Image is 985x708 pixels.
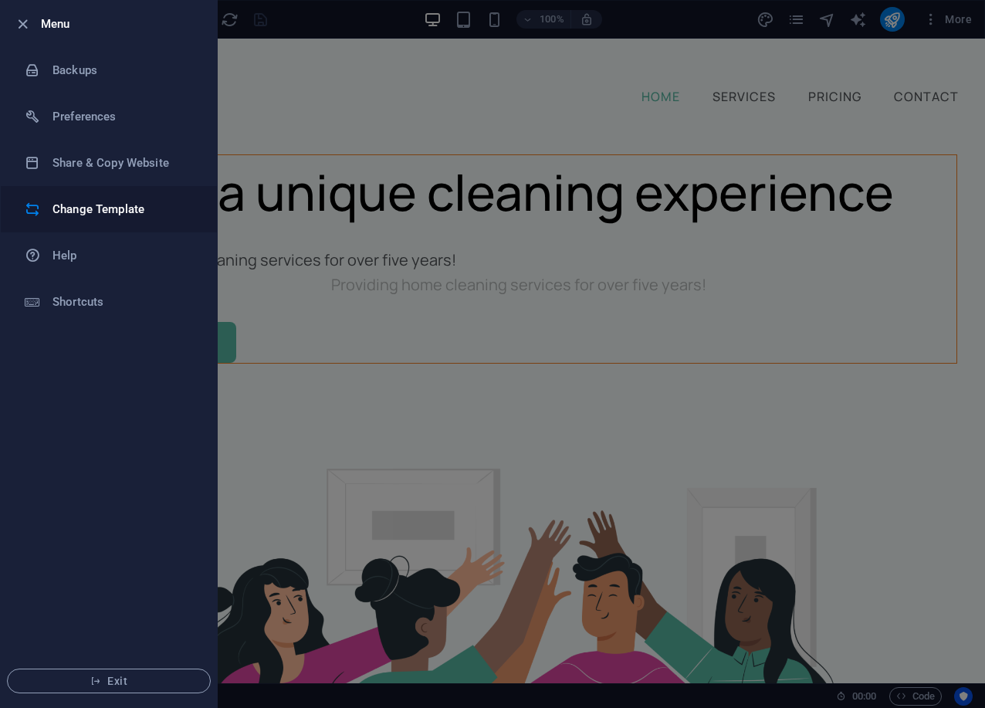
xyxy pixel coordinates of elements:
[7,669,211,693] button: Exit
[1,232,217,279] a: Help
[52,61,195,80] h6: Backups
[52,107,195,126] h6: Preferences
[20,675,198,687] span: Exit
[52,293,195,311] h6: Shortcuts
[41,15,205,33] h6: Menu
[52,200,195,218] h6: Change Template
[52,154,195,172] h6: Share & Copy Website
[52,246,195,265] h6: Help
